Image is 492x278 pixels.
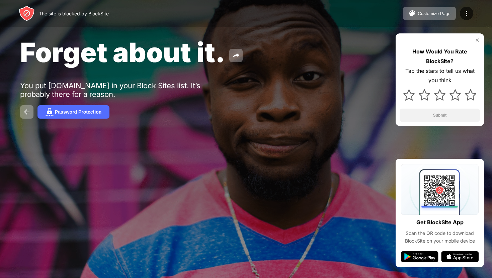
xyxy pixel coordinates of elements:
[19,5,35,21] img: header-logo.svg
[232,51,240,59] img: share.svg
[400,66,480,86] div: Tap the stars to tell us what you think
[475,37,480,43] img: rate-us-close.svg
[20,36,225,68] span: Forget about it.
[401,251,438,262] img: google-play.svg
[408,9,416,17] img: pallet.svg
[400,109,480,122] button: Submit
[463,9,471,17] img: menu-icon.svg
[403,7,456,20] button: Customize Page
[419,89,430,101] img: star.svg
[39,11,109,16] div: The site is blocked by BlockSite
[20,81,227,99] div: You put [DOMAIN_NAME] in your Block Sites list. It’s probably there for a reason.
[37,105,109,119] button: Password Protection
[403,89,415,101] img: star.svg
[400,47,480,66] div: How Would You Rate BlockSite?
[55,109,101,115] div: Password Protection
[401,230,479,245] div: Scan the QR code to download BlockSite on your mobile device
[418,11,450,16] div: Customize Page
[465,89,476,101] img: star.svg
[449,89,461,101] img: star.svg
[401,164,479,215] img: qrcode.svg
[46,108,54,116] img: password.svg
[416,218,464,227] div: Get BlockSite App
[441,251,479,262] img: app-store.svg
[23,108,31,116] img: back.svg
[434,89,445,101] img: star.svg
